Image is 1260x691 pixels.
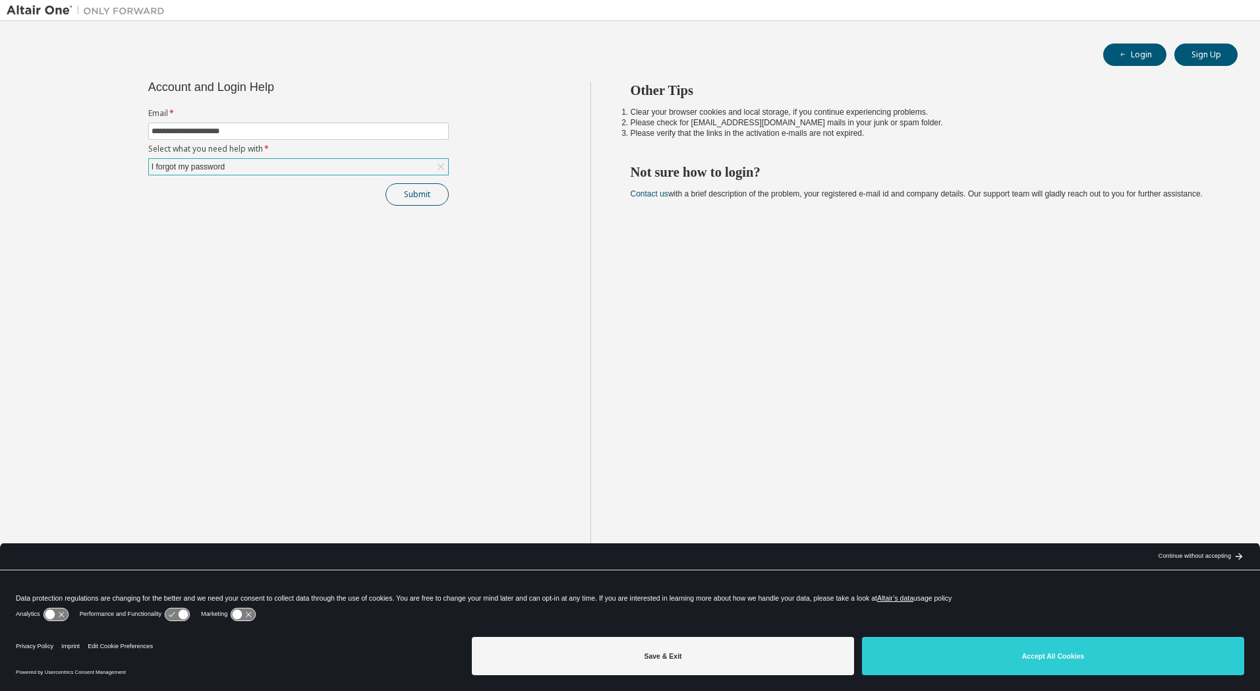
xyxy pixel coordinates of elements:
label: Select what you need help with [148,144,449,154]
div: Account and Login Help [148,82,389,92]
span: with a brief description of the problem, your registered e-mail id and company details. Our suppo... [631,189,1203,198]
li: Please check for [EMAIL_ADDRESS][DOMAIN_NAME] mails in your junk or spam folder. [631,117,1215,128]
button: Login [1103,44,1166,66]
h2: Other Tips [631,82,1215,99]
div: I forgot my password [149,159,448,175]
div: I forgot my password [150,160,227,174]
li: Please verify that the links in the activation e-mails are not expired. [631,128,1215,138]
button: Submit [386,183,449,206]
li: Clear your browser cookies and local storage, if you continue experiencing problems. [631,107,1215,117]
a: Contact us [631,189,668,198]
button: Sign Up [1174,44,1238,66]
label: Email [148,108,449,119]
h2: Not sure how to login? [631,164,1215,181]
img: Altair One [7,4,171,17]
